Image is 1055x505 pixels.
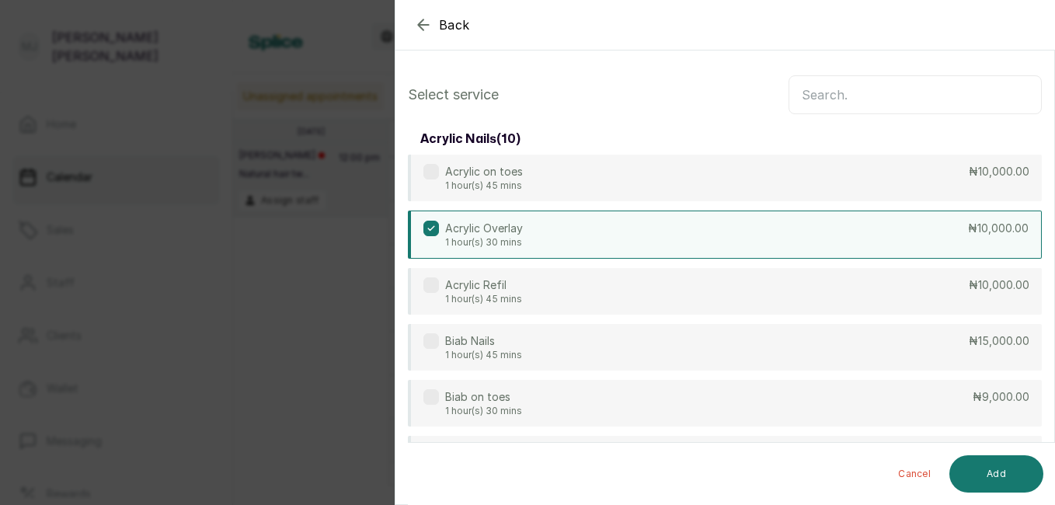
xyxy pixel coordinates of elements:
[408,84,499,106] p: Select service
[445,389,522,405] p: Biab on toes
[445,179,523,192] p: 1 hour(s) 45 mins
[969,277,1029,293] p: ₦10,000.00
[439,16,470,34] span: Back
[445,277,522,293] p: Acrylic Refil
[445,349,522,361] p: 1 hour(s) 45 mins
[969,333,1029,349] p: ₦15,000.00
[420,130,521,148] h3: acrylic nails ( 10 )
[414,16,470,34] button: Back
[968,221,1029,236] p: ₦10,000.00
[886,455,943,493] button: Cancel
[949,455,1043,493] button: Add
[445,221,523,236] p: Acrylic Overlay
[969,164,1029,179] p: ₦10,000.00
[789,75,1042,114] input: Search.
[445,333,522,349] p: Biab Nails
[445,164,523,179] p: Acrylic on toes
[973,389,1029,405] p: ₦9,000.00
[445,236,523,249] p: 1 hour(s) 30 mins
[445,293,522,305] p: 1 hour(s) 45 mins
[445,405,522,417] p: 1 hour(s) 30 mins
